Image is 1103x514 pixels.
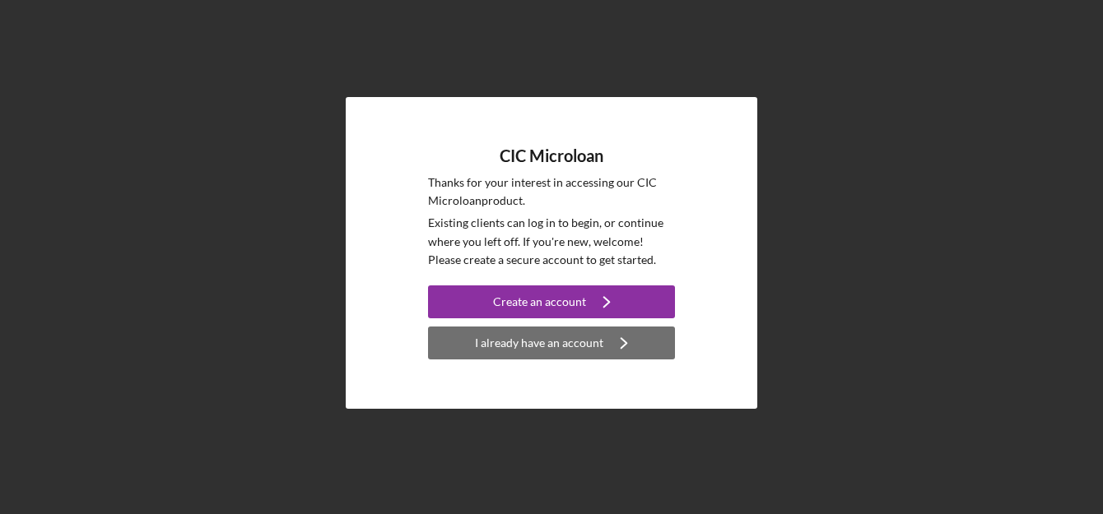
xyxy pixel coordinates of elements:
[475,326,603,359] div: I already have an account
[500,146,603,165] h4: CIC Microloan
[493,285,586,318] div: Create an account
[428,174,675,211] p: Thanks for your interest in accessing our CIC Microloan product.
[428,285,675,322] a: Create an account
[428,285,675,318] button: Create an account
[428,326,675,359] button: I already have an account
[428,214,675,269] p: Existing clients can log in to begin, or continue where you left off. If you're new, welcome! Ple...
